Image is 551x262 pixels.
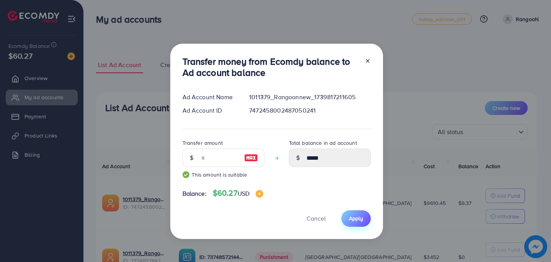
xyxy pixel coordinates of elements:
button: Cancel [297,210,335,227]
button: Apply [341,210,371,227]
label: Total balance in ad account [289,139,357,147]
label: Transfer amount [183,139,223,147]
span: USD [238,189,249,198]
span: Cancel [306,214,326,223]
small: This amount is suitable [183,171,264,178]
div: 1011379_Rangoonnew_1739817211605 [243,93,377,102]
span: Apply [349,215,363,222]
img: image [244,153,258,162]
div: Ad Account Name [176,93,243,102]
h3: Transfer money from Ecomdy balance to Ad account balance [183,56,359,78]
div: Ad Account ID [176,106,243,115]
h4: $60.27 [213,188,263,198]
img: guide [183,171,189,178]
img: image [256,190,263,198]
span: Balance: [183,189,207,198]
div: 7472458002487050241 [243,106,377,115]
